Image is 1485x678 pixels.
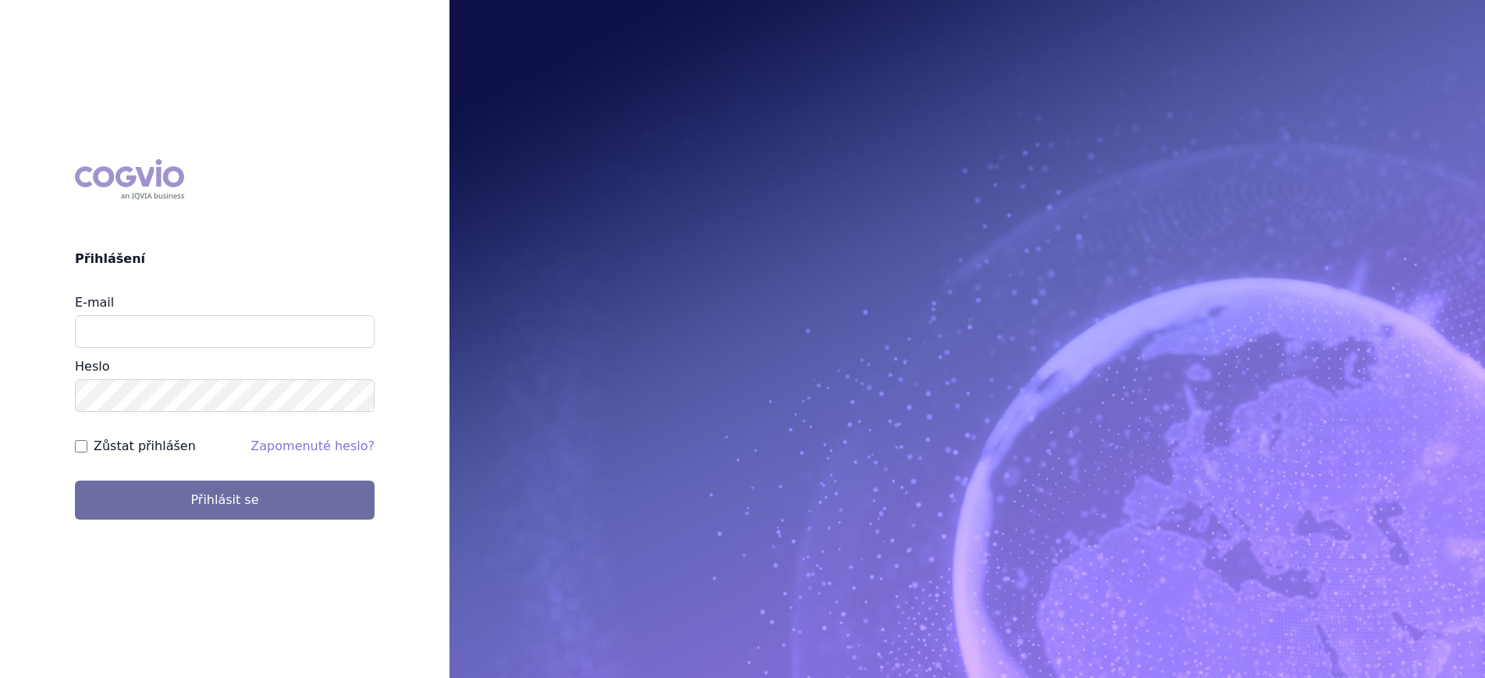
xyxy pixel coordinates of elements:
[250,438,375,453] a: Zapomenuté heslo?
[75,481,375,520] button: Přihlásit se
[75,295,114,310] label: E-mail
[75,159,184,200] div: COGVIO
[75,250,375,268] h2: Přihlášení
[94,437,196,456] label: Zůstat přihlášen
[75,359,109,374] label: Heslo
